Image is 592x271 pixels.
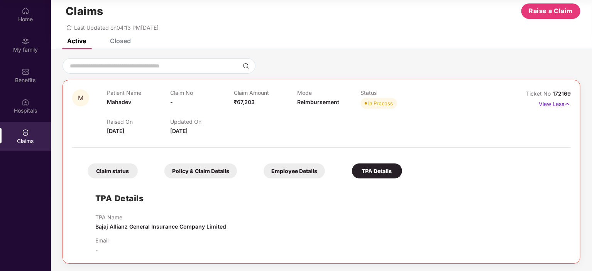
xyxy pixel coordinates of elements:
[66,5,103,18] h1: Claims
[88,163,138,178] div: Claim status
[234,89,297,96] p: Claim Amount
[526,90,553,97] span: Ticket No
[297,89,360,96] p: Mode
[170,99,173,105] span: -
[22,129,29,136] img: svg+xml;base64,PHN2ZyBpZD0iQ2xhaW0iIHhtbG5zPSJodHRwOi8vd3d3LnczLm9yZy8yMDAwL3N2ZyIgd2lkdGg9IjIwIi...
[95,223,226,230] span: Bajaj Allianz General Insurance Company Limited
[107,128,124,134] span: [DATE]
[67,37,86,45] div: Active
[22,7,29,15] img: svg+xml;base64,PHN2ZyBpZD0iSG9tZSIgeG1sbnM9Imh0dHA6Ly93d3cudzMub3JnLzIwMDAvc3ZnIiB3aWR0aD0iMjAiIG...
[95,192,144,205] h1: TPA Details
[107,118,170,125] p: Raised On
[74,24,159,31] span: Last Updated on 04:13 PM[DATE]
[164,163,237,178] div: Policy & Claim Details
[264,163,325,178] div: Employee Details
[95,246,98,253] span: -
[95,237,108,244] p: Email
[110,37,131,45] div: Closed
[170,118,233,125] p: Updated On
[107,89,170,96] p: Patient Name
[529,6,573,16] span: Raise a Claim
[22,37,29,45] img: svg+xml;base64,PHN2ZyB3aWR0aD0iMjAiIGhlaWdodD0iMjAiIHZpZXdCb3g9IjAgMCAyMCAyMCIgZmlsbD0ibm9uZSIgeG...
[22,68,29,76] img: svg+xml;base64,PHN2ZyBpZD0iQmVuZWZpdHMiIHhtbG5zPSJodHRwOi8vd3d3LnczLm9yZy8yMDAwL3N2ZyIgd2lkdGg9Ij...
[521,3,580,19] button: Raise a Claim
[243,63,249,69] img: svg+xml;base64,PHN2ZyBpZD0iU2VhcmNoLTMyeDMyIiB4bWxucz0iaHR0cDovL3d3dy53My5vcmcvMjAwMC9zdmciIHdpZH...
[234,99,255,105] span: ₹67,203
[553,90,571,97] span: 172169
[22,98,29,106] img: svg+xml;base64,PHN2ZyBpZD0iSG9zcGl0YWxzIiB4bWxucz0iaHR0cDovL3d3dy53My5vcmcvMjAwMC9zdmciIHdpZHRoPS...
[539,98,571,108] p: View Less
[78,95,83,101] span: M
[170,89,233,96] p: Claim No
[352,163,402,178] div: TPA Details
[564,100,571,108] img: svg+xml;base64,PHN2ZyB4bWxucz0iaHR0cDovL3d3dy53My5vcmcvMjAwMC9zdmciIHdpZHRoPSIxNyIgaGVpZ2h0PSIxNy...
[107,99,131,105] span: Mahadev
[95,214,226,221] p: TPA Name
[369,99,393,107] div: In Process
[361,89,424,96] p: Status
[66,24,72,31] span: redo
[170,128,188,134] span: [DATE]
[297,99,339,105] span: Reimbursement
